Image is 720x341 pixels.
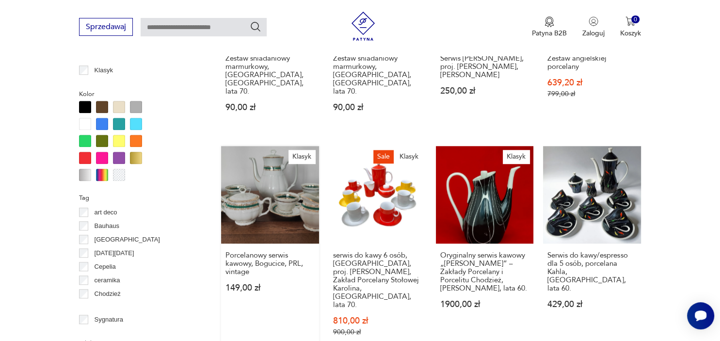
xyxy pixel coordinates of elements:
[631,16,640,24] div: 0
[79,18,133,36] button: Sprzedawaj
[95,289,121,299] p: Chodzież
[532,16,567,38] a: Ikona medaluPatyna B2B
[95,65,113,76] p: Klasyk
[625,16,635,26] img: Ikona koszyka
[440,300,529,309] p: 1900,00 zł
[582,16,605,38] button: Zaloguj
[95,275,120,286] p: ceramika
[440,87,529,95] p: 250,00 zł
[95,248,134,259] p: [DATE][DATE]
[620,16,641,38] button: 0Koszyk
[225,54,314,96] h3: Zestaw śniadaniowy marmurkowy, [GEOGRAPHIC_DATA], [GEOGRAPHIC_DATA], lata 70.
[532,16,567,38] button: Patyna B2B
[333,251,422,309] h3: serwis do kawy 6 osób, [GEOGRAPHIC_DATA], proj. [PERSON_NAME], Zakład Porcelany Stołowej Karolina...
[95,234,160,245] p: [GEOGRAPHIC_DATA]
[547,300,636,309] p: 429,00 zł
[547,251,636,292] h3: Serwis do kawy/espresso dla 5 osób, porcelana Kahla, [GEOGRAPHIC_DATA], lata 60.
[95,314,123,325] p: Sygnatura
[532,29,567,38] p: Patyna B2B
[95,261,116,272] p: Cepelia
[333,103,422,112] p: 90,00 zł
[440,54,529,79] h3: Serwis [PERSON_NAME], proj. [PERSON_NAME], [PERSON_NAME]
[79,24,133,31] a: Sprzedawaj
[225,251,314,276] h3: Porcelanowy serwis kawowy, Bogucice, PRL, vintage
[79,89,198,99] p: Kolor
[589,16,598,26] img: Ikonka użytkownika
[95,221,119,231] p: Bauhaus
[95,302,119,313] p: Ćmielów
[349,12,378,41] img: Patyna - sklep z meblami i dekoracjami vintage
[250,21,261,32] button: Szukaj
[547,54,636,71] h3: Zestaw angielskiej porcelany
[687,302,714,329] iframe: Smartsupp widget button
[547,79,636,87] p: 639,20 zł
[225,284,314,292] p: 149,00 zł
[620,29,641,38] p: Koszyk
[95,207,117,218] p: art deco
[547,90,636,98] p: 799,00 zł
[333,317,422,325] p: 810,00 zł
[440,251,529,292] h3: Oryginalny serwis kawowy „[PERSON_NAME]” – Zakłady Porcelany i Porcelitu Chodzież, [PERSON_NAME],...
[333,54,422,96] h3: Zestaw śniadaniowy marmurkowy, [GEOGRAPHIC_DATA], [GEOGRAPHIC_DATA], lata 70.
[582,29,605,38] p: Zaloguj
[544,16,554,27] img: Ikona medalu
[333,328,422,336] p: 900,00 zł
[225,103,314,112] p: 90,00 zł
[79,193,198,203] p: Tag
